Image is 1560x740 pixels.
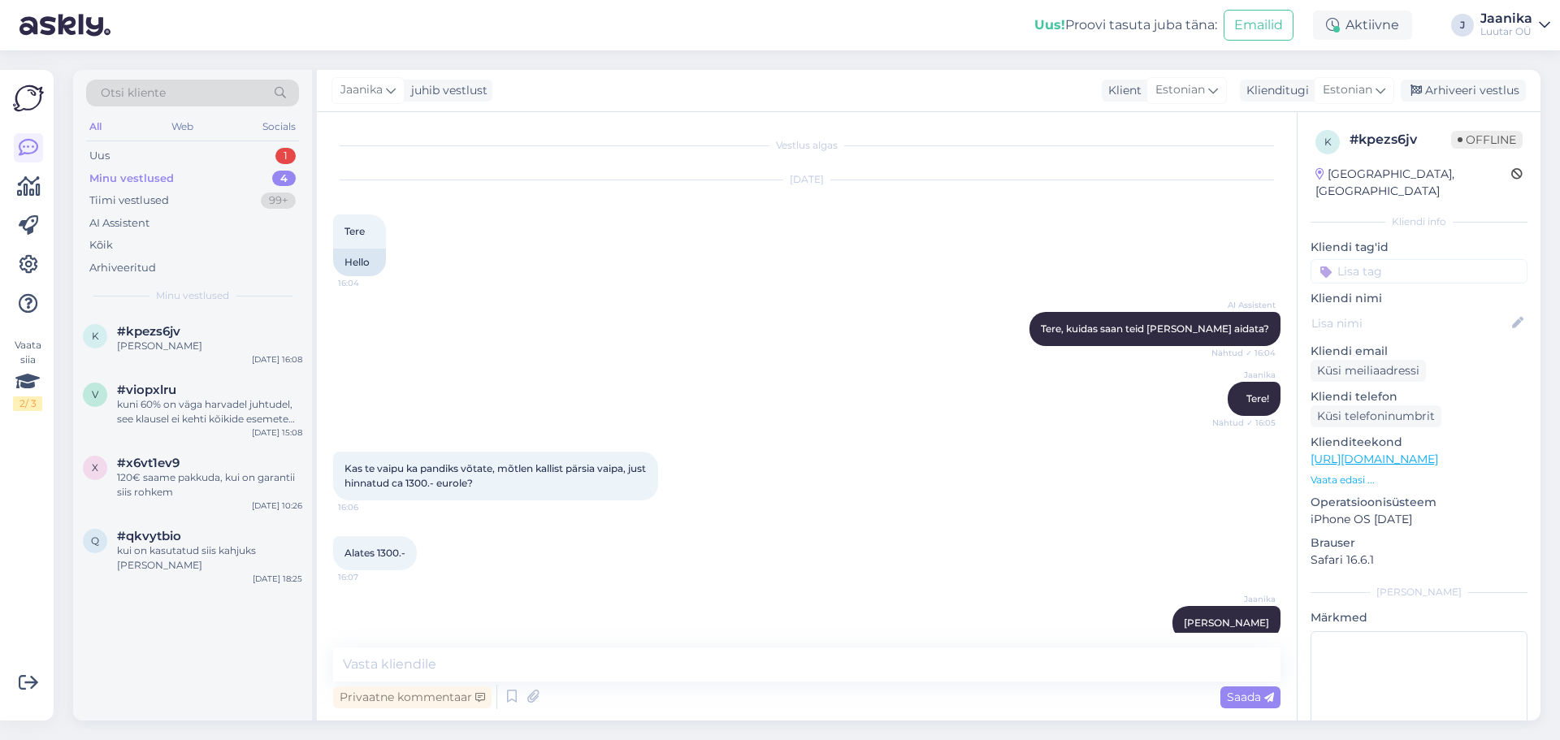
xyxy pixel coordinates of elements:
[117,383,176,397] span: #viopxlru
[252,353,302,366] div: [DATE] 16:08
[1451,14,1474,37] div: J
[338,277,399,289] span: 16:04
[89,260,156,276] div: Arhiveeritud
[117,456,180,470] span: #x6vt1ev9
[1480,12,1532,25] div: Jaanika
[1215,593,1276,605] span: Jaanika
[1311,609,1527,626] p: Märkmed
[1480,25,1532,38] div: Luutar OÜ
[92,330,99,342] span: k
[1311,552,1527,569] p: Safari 16.6.1
[1311,290,1527,307] p: Kliendi nimi
[333,138,1280,153] div: Vestlus algas
[1311,473,1527,487] p: Vaata edasi ...
[1311,534,1527,552] p: Brauser
[1246,392,1269,405] span: Tere!
[89,193,169,209] div: Tiimi vestlused
[340,81,383,99] span: Jaanika
[261,193,296,209] div: 99+
[1311,214,1527,229] div: Kliendi info
[117,543,302,573] div: kui on kasutatud siis kahjuks [PERSON_NAME]
[272,171,296,187] div: 4
[333,686,492,708] div: Privaatne kommentaar
[1401,80,1526,102] div: Arhiveeri vestlus
[168,116,197,137] div: Web
[86,116,105,137] div: All
[344,225,365,237] span: Tere
[1311,314,1509,332] input: Lisa nimi
[91,534,99,547] span: q
[1240,82,1309,99] div: Klienditugi
[1311,585,1527,599] div: [PERSON_NAME]
[1311,343,1527,360] p: Kliendi email
[117,397,302,426] div: kuni 60% on väga harvadel juhtudel, see klausel ei kehti kõikide esemete kohta
[89,215,149,232] div: AI Assistent
[117,339,302,353] div: [PERSON_NAME]
[1313,11,1412,40] div: Aktiivne
[1311,494,1527,511] p: Operatsioonisüsteem
[1041,322,1269,335] span: Tere, kuidas saan teid [PERSON_NAME] aidata?
[344,547,405,559] span: Alates 1300.-
[252,500,302,512] div: [DATE] 10:26
[1311,434,1527,451] p: Klienditeekond
[13,338,42,411] div: Vaata siia
[405,82,487,99] div: juhib vestlust
[344,462,648,489] span: Kas te vaipu ka pandiks võtate, mõtlen kallist pärsia vaipa, just hinnatud ca 1300.- eurole?
[333,249,386,276] div: Hello
[253,573,302,585] div: [DATE] 18:25
[13,396,42,411] div: 2 / 3
[92,388,98,400] span: v
[117,529,181,543] span: #qkvytbio
[101,84,166,102] span: Otsi kliente
[89,148,110,164] div: Uus
[1155,81,1205,99] span: Estonian
[1184,617,1269,629] span: [PERSON_NAME]
[117,324,180,339] span: #kpezs6jv
[89,171,174,187] div: Minu vestlused
[1311,388,1527,405] p: Kliendi telefon
[1311,452,1438,466] a: [URL][DOMAIN_NAME]
[1034,15,1217,35] div: Proovi tasuta juba täna:
[89,237,113,253] div: Kõik
[1034,17,1065,32] b: Uus!
[13,83,44,114] img: Askly Logo
[1350,130,1451,149] div: # kpezs6jv
[156,288,229,303] span: Minu vestlused
[1324,136,1332,148] span: k
[1323,81,1372,99] span: Estonian
[338,571,399,583] span: 16:07
[1211,347,1276,359] span: Nähtud ✓ 16:04
[92,461,98,474] span: x
[252,426,302,439] div: [DATE] 15:08
[259,116,299,137] div: Socials
[1311,360,1426,382] div: Küsi meiliaadressi
[338,501,399,513] span: 16:06
[1315,166,1511,200] div: [GEOGRAPHIC_DATA], [GEOGRAPHIC_DATA]
[1215,369,1276,381] span: Jaanika
[333,172,1280,187] div: [DATE]
[275,148,296,164] div: 1
[1480,12,1550,38] a: JaanikaLuutar OÜ
[1311,511,1527,528] p: iPhone OS [DATE]
[1451,131,1523,149] span: Offline
[1224,10,1293,41] button: Emailid
[1102,82,1142,99] div: Klient
[1212,417,1276,429] span: Nähtud ✓ 16:05
[1311,259,1527,283] input: Lisa tag
[1311,405,1441,427] div: Küsi telefoninumbrit
[1227,690,1274,704] span: Saada
[117,470,302,500] div: 120€ saame pakkuda, kui on garantii siis rohkem
[1311,239,1527,256] p: Kliendi tag'id
[1215,299,1276,311] span: AI Assistent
